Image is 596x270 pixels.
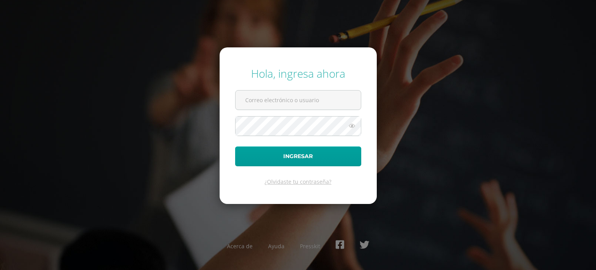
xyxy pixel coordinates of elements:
a: Presskit [300,242,320,250]
a: Ayuda [268,242,284,250]
input: Correo electrónico o usuario [236,91,361,110]
div: Hola, ingresa ahora [235,66,361,81]
a: ¿Olvidaste tu contraseña? [265,178,331,185]
button: Ingresar [235,146,361,166]
a: Acerca de [227,242,253,250]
